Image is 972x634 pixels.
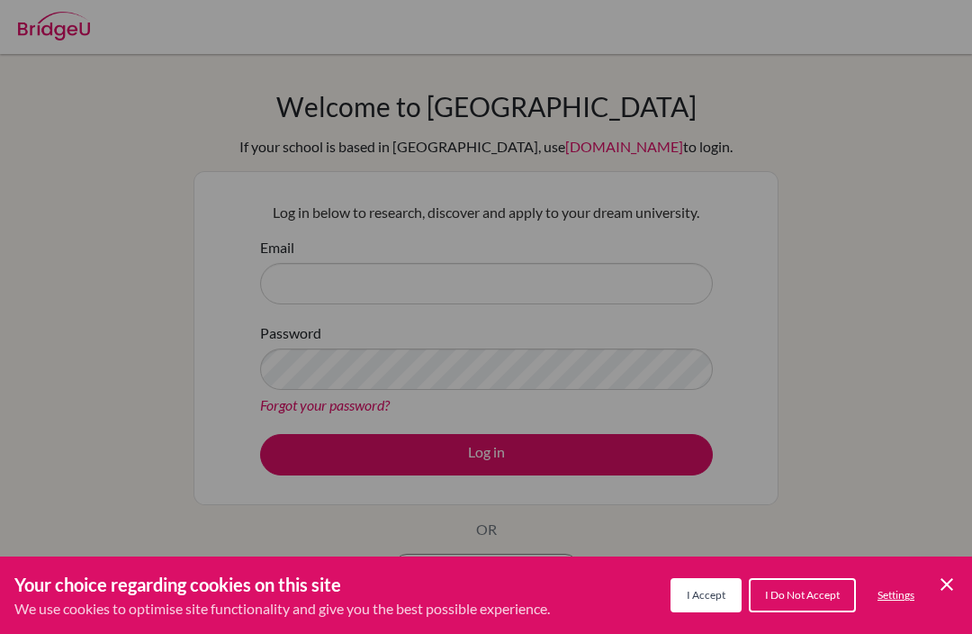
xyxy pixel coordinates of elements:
button: I Do Not Accept [749,578,856,612]
button: I Accept [670,578,742,612]
p: We use cookies to optimise site functionality and give you the best possible experience. [14,598,550,620]
span: I Accept [687,588,725,602]
span: Settings [877,588,914,602]
h3: Your choice regarding cookies on this site [14,571,550,598]
button: Settings [863,580,929,611]
button: Save and close [936,574,958,595]
span: I Do Not Accept [765,588,840,602]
